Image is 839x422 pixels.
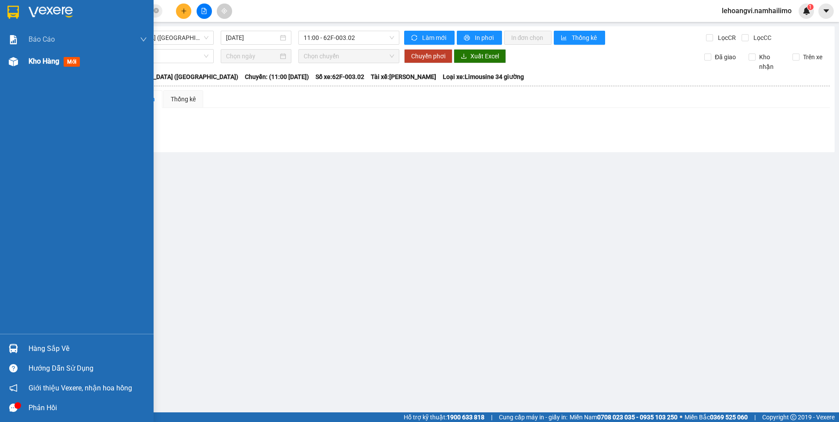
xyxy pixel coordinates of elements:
button: caret-down [818,4,834,19]
div: Phản hồi [29,401,147,415]
span: copyright [790,414,796,420]
div: Hướng dẫn sử dụng [29,362,147,375]
button: printerIn phơi [457,31,502,45]
span: 1 [809,4,812,10]
span: mới [64,57,80,67]
img: warehouse-icon [9,57,18,66]
button: syncLàm mới [404,31,455,45]
span: | [754,412,756,422]
button: In đơn chọn [504,31,552,45]
span: plus [181,8,187,14]
span: Giới thiệu Vexere, nhận hoa hồng [29,383,132,393]
span: aim [221,8,227,14]
span: down [140,36,147,43]
button: bar-chartThống kê [554,31,605,45]
span: Lọc CC [750,33,773,43]
span: Làm mới [422,33,448,43]
button: Chuyển phơi [404,49,452,63]
input: 15/08/2025 [226,33,278,43]
span: Loại xe: Limousine 34 giường [443,72,524,82]
span: Miền Bắc [685,412,748,422]
span: | [491,412,492,422]
strong: 0369 525 060 [710,414,748,421]
button: file-add [197,4,212,19]
div: Hàng sắp về [29,342,147,355]
div: THÀNH ĐẠT NT [84,29,173,39]
span: Kho hàng [29,57,59,65]
span: lehoangvi.namhailimo [715,5,799,16]
strong: 1900 633 818 [447,414,484,421]
button: downloadXuất Excel [454,49,506,63]
span: Thống kê [572,33,598,43]
span: caret-down [822,7,830,15]
strong: 0708 023 035 - 0935 103 250 [597,414,678,421]
div: 0932884680 [84,39,173,51]
span: 11:00 - 62F-003.02 [304,31,394,44]
span: Chọn chuyến [304,50,394,63]
span: notification [9,384,18,392]
span: Gửi: [7,8,21,18]
div: VP [GEOGRAPHIC_DATA] [84,7,173,29]
span: close-circle [154,7,159,15]
button: plus [176,4,191,19]
span: In phơi [475,33,495,43]
span: Hỗ trợ kỹ thuật: [404,412,484,422]
span: Số xe: 62F-003.02 [316,72,364,82]
img: warehouse-icon [9,344,18,353]
div: VP [PERSON_NAME] [7,7,78,29]
span: file-add [201,8,207,14]
img: logo-vxr [7,6,19,19]
span: message [9,404,18,412]
span: close-circle [154,8,159,13]
span: Kho nhận [756,52,786,72]
button: aim [217,4,232,19]
span: ⚪️ [680,415,682,419]
div: Thống kê [171,94,196,104]
input: Chọn ngày [226,51,278,61]
img: icon-new-feature [803,7,810,15]
span: Cung cấp máy in - giấy in: [499,412,567,422]
span: Nhận: [84,8,105,18]
span: Miền Nam [570,412,678,422]
span: bar-chart [561,35,568,42]
span: Tài xế: [PERSON_NAME] [371,72,436,82]
span: sync [411,35,419,42]
span: Chuyến: (11:00 [DATE]) [245,72,309,82]
span: printer [464,35,471,42]
img: solution-icon [9,35,18,44]
span: Lọc CR [714,33,737,43]
span: Đã giao [711,52,739,62]
span: question-circle [9,364,18,372]
div: 30.000 [82,57,174,69]
span: Báo cáo [29,34,55,45]
span: Trên xe [800,52,826,62]
span: CC : [82,59,95,68]
sup: 1 [807,4,814,10]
